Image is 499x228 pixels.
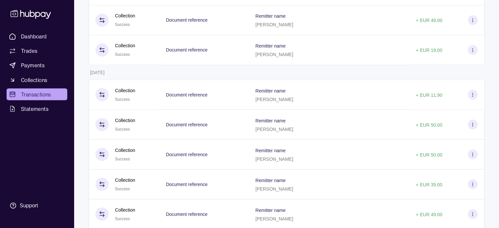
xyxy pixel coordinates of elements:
[115,127,130,131] span: Success
[256,22,293,27] p: [PERSON_NAME]
[115,22,130,27] span: Success
[20,202,38,209] div: Support
[90,70,105,75] p: [DATE]
[416,182,442,187] p: + EUR 35.00
[166,47,208,52] p: Document reference
[166,211,208,217] p: Document reference
[115,116,135,124] p: Collection
[416,92,442,97] p: + EUR 11.90
[115,186,130,191] span: Success
[416,48,442,53] p: + EUR 19.00
[256,186,293,191] p: [PERSON_NAME]
[256,148,286,153] p: Remitter name
[115,206,135,213] p: Collection
[256,118,286,123] p: Remitter name
[115,52,130,57] span: Success
[21,105,49,113] span: Statements
[115,146,135,154] p: Collection
[256,88,286,93] p: Remitter name
[21,76,47,84] span: Collections
[416,122,442,127] p: + EUR 50.00
[166,152,208,157] p: Document reference
[256,177,286,183] p: Remitter name
[166,17,208,23] p: Document reference
[256,43,286,49] p: Remitter name
[256,13,286,19] p: Remitter name
[166,181,208,187] p: Document reference
[7,74,67,86] a: Collections
[115,97,130,101] span: Success
[21,61,45,69] span: Payments
[256,156,293,161] p: [PERSON_NAME]
[115,156,130,161] span: Success
[7,45,67,57] a: Trades
[256,216,293,221] p: [PERSON_NAME]
[115,12,135,19] p: Collection
[7,59,67,71] a: Payments
[115,42,135,49] p: Collection
[7,31,67,42] a: Dashboard
[256,126,293,132] p: [PERSON_NAME]
[166,122,208,127] p: Document reference
[115,216,130,221] span: Success
[7,88,67,100] a: Transactions
[115,176,135,183] p: Collection
[21,90,51,98] span: Transactions
[166,92,208,97] p: Document reference
[416,212,442,217] p: + EUR 49.00
[7,198,67,212] a: Support
[256,207,286,213] p: Remitter name
[21,47,37,55] span: Trades
[256,52,293,57] p: [PERSON_NAME]
[256,96,293,102] p: [PERSON_NAME]
[115,87,135,94] p: Collection
[416,152,442,157] p: + EUR 50.00
[21,32,47,40] span: Dashboard
[7,103,67,114] a: Statements
[416,18,442,23] p: + EUR 49.00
